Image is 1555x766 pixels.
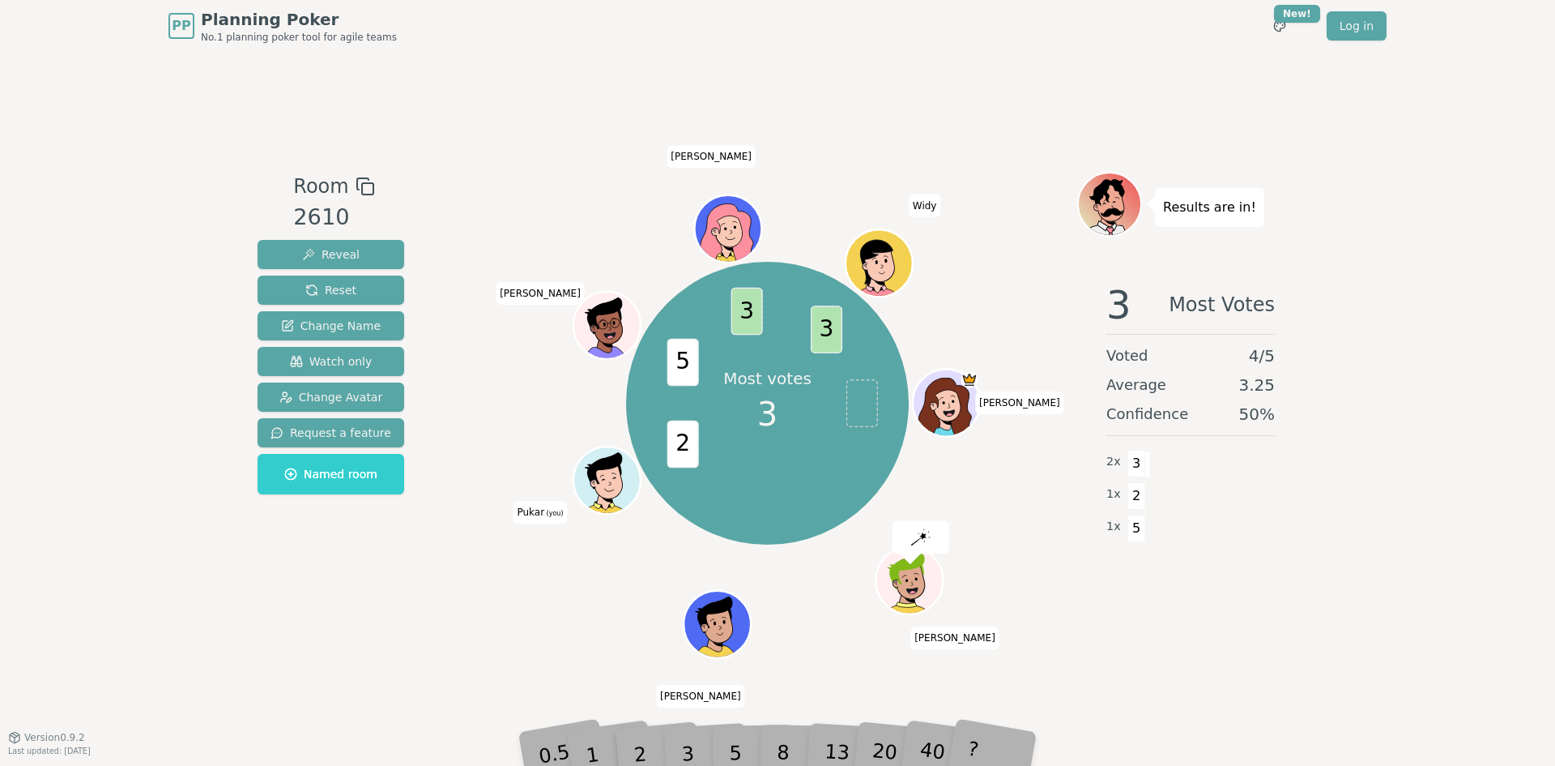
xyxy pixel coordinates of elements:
p: Most votes [723,367,812,390]
button: Change Name [258,311,404,340]
span: PP [172,16,190,36]
span: Click to change your name [667,146,756,169]
button: Named room [258,454,404,494]
span: 50 % [1239,403,1275,426]
span: 5 [1127,515,1146,542]
span: Last updated: [DATE] [8,747,91,755]
span: 5 [667,339,698,387]
span: Change Name [281,318,381,334]
span: 3 [1106,285,1131,324]
span: Room [293,172,348,201]
span: 2 [1127,482,1146,510]
span: Click to change your name [910,627,999,650]
span: Change Avatar [279,389,383,405]
span: Watch only [290,353,373,370]
span: 4 / 5 [1249,344,1275,367]
button: Version0.9.2 [8,731,85,744]
span: Average [1106,374,1166,396]
img: reveal [910,528,930,545]
div: New! [1274,5,1320,23]
span: (you) [544,510,564,517]
span: Click to change your name [496,282,585,305]
span: Click to change your name [513,501,567,524]
button: Reset [258,276,404,305]
span: Most Votes [1169,285,1275,324]
span: Reset [305,282,356,298]
span: 3 [757,390,777,439]
span: Named room [284,466,377,482]
button: New! [1265,11,1294,41]
div: 2610 [293,201,374,234]
span: Planning Poker [201,8,397,31]
span: 2 [667,421,698,469]
span: 2 x [1106,453,1121,471]
span: No.1 planning poker tool for agile teams [201,31,397,44]
span: 1 x [1106,486,1121,503]
span: Click to change your name [656,685,745,708]
span: 3 [1127,450,1146,477]
span: Confidence [1106,403,1188,426]
button: Reveal [258,240,404,269]
button: Watch only [258,347,404,376]
span: 3 [731,288,762,336]
span: Voted [1106,344,1148,367]
a: Log in [1327,11,1387,41]
span: Click to change your name [909,195,941,217]
span: 1 x [1106,518,1121,536]
span: Click to change your name [975,392,1064,414]
button: Change Avatar [258,383,404,412]
span: Request a feature [271,425,391,441]
span: 3 [811,306,842,353]
span: Sukriti is the host [961,371,978,388]
span: 3.25 [1238,374,1275,396]
p: Results are in! [1163,196,1256,219]
button: Click to change your avatar [575,449,638,512]
button: Request a feature [258,418,404,447]
span: Version 0.9.2 [24,731,85,744]
a: PPPlanning PokerNo.1 planning poker tool for agile teams [168,8,397,44]
span: Reveal [302,246,360,263]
